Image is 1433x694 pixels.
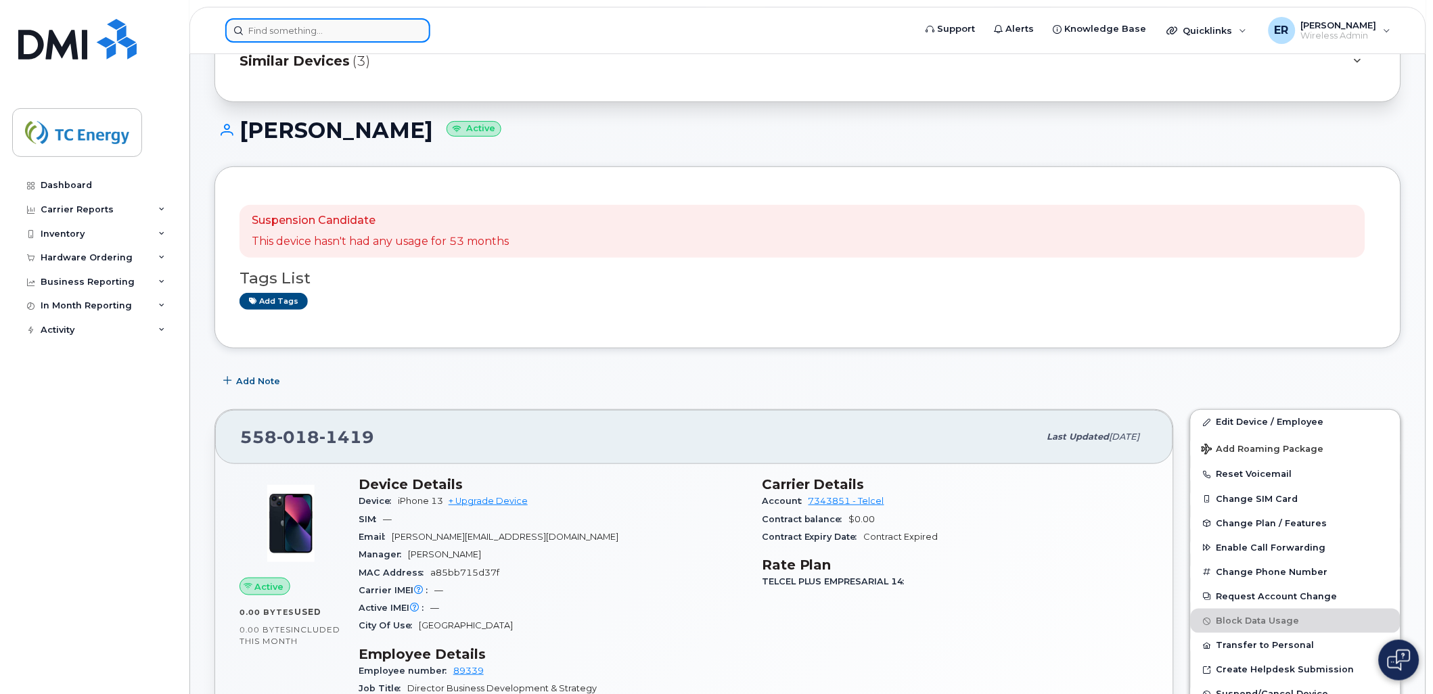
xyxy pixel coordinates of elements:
[277,427,319,447] span: 018
[1202,444,1324,457] span: Add Roaming Package
[359,532,392,542] span: Email
[1191,536,1401,560] button: Enable Call Forwarding
[1006,22,1034,36] span: Alerts
[447,121,501,137] small: Active
[359,585,434,595] span: Carrier IMEI
[236,375,280,388] span: Add Note
[240,607,294,617] span: 0.00 Bytes
[430,603,439,613] span: —
[938,22,976,36] span: Support
[359,514,383,524] span: SIM
[762,532,864,542] span: Contract Expiry Date
[240,625,291,634] span: 0.00 Bytes
[1158,17,1256,44] div: Quicklinks
[1275,22,1289,39] span: ER
[1183,25,1233,36] span: Quicklinks
[1388,649,1411,671] img: Open chat
[1191,434,1401,462] button: Add Roaming Package
[359,666,453,676] span: Employee number
[240,51,350,71] span: Similar Devices
[809,496,884,506] a: 7343851 - Telcel
[434,585,443,595] span: —
[1191,609,1401,633] button: Block Data Usage
[762,576,911,586] span: TELCEL PLUS EMPRESARIAL 14
[294,607,321,617] span: used
[762,496,809,506] span: Account
[762,514,849,524] span: Contract balance
[864,532,938,542] span: Contract Expired
[1110,432,1140,442] span: [DATE]
[849,514,875,524] span: $0.00
[1044,16,1156,43] a: Knowledge Base
[392,532,618,542] span: [PERSON_NAME][EMAIL_ADDRESS][DOMAIN_NAME]
[240,624,340,647] span: included this month
[1301,30,1377,41] span: Wireless Admin
[252,234,509,250] p: This device hasn't had any usage for 53 months
[1047,432,1110,442] span: Last updated
[1191,487,1401,511] button: Change SIM Card
[408,549,481,559] span: [PERSON_NAME]
[1301,20,1377,30] span: [PERSON_NAME]
[917,16,985,43] a: Support
[762,476,1149,492] h3: Carrier Details
[250,483,332,564] img: image20231002-3703462-1ig824h.jpeg
[1259,17,1401,44] div: Eric Rodriguez
[359,496,398,506] span: Device
[359,603,430,613] span: Active IMEI
[1191,584,1401,609] button: Request Account Change
[240,270,1376,287] h3: Tags List
[985,16,1044,43] a: Alerts
[1191,560,1401,584] button: Change Phone Number
[225,18,430,43] input: Find something...
[255,580,284,593] span: Active
[359,683,407,693] span: Job Title
[252,213,509,229] p: Suspension Candidate
[449,496,528,506] a: + Upgrade Device
[359,646,746,662] h3: Employee Details
[359,476,746,492] h3: Device Details
[1191,410,1401,434] a: Edit Device / Employee
[359,620,419,630] span: City Of Use
[240,427,374,447] span: 558
[762,557,1149,573] h3: Rate Plan
[359,568,430,578] span: MAC Address
[319,427,374,447] span: 1419
[398,496,443,506] span: iPhone 13
[1191,462,1401,486] button: Reset Voicemail
[240,293,308,310] a: Add tags
[1191,511,1401,536] button: Change Plan / Features
[359,549,408,559] span: Manager
[352,51,370,71] span: (3)
[1065,22,1147,36] span: Knowledge Base
[430,568,499,578] span: a85bb715d37f
[214,369,292,393] button: Add Note
[1216,518,1327,528] span: Change Plan / Features
[407,683,597,693] span: Director Business Development & Strategy
[1191,633,1401,657] button: Transfer to Personal
[453,666,484,676] a: 89339
[383,514,392,524] span: —
[1191,657,1401,682] a: Create Helpdesk Submission
[419,620,513,630] span: [GEOGRAPHIC_DATA]
[1216,542,1326,553] span: Enable Call Forwarding
[214,118,1401,142] h1: [PERSON_NAME]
